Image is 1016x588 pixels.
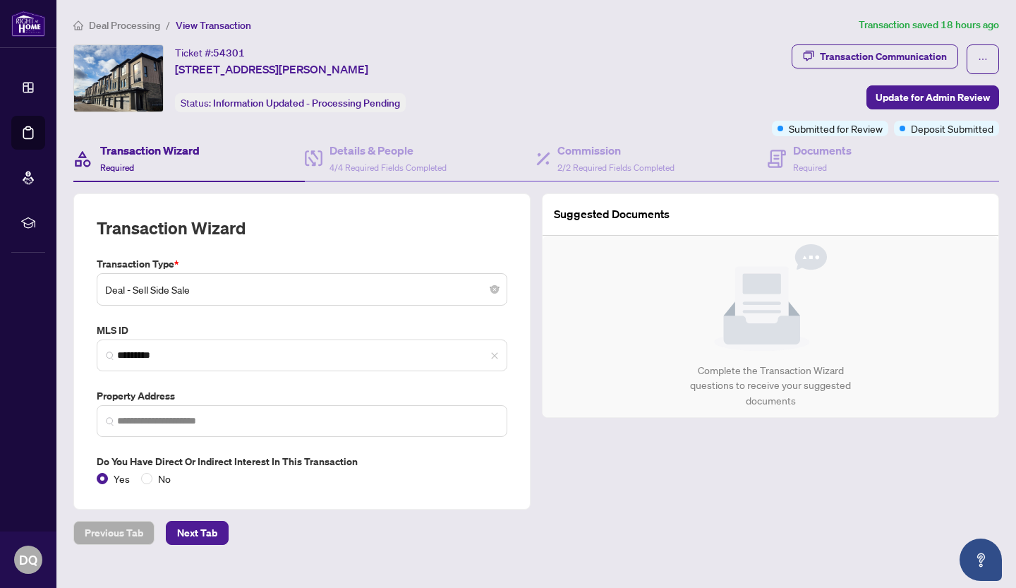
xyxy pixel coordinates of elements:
[175,61,368,78] span: [STREET_ADDRESS][PERSON_NAME]
[152,471,176,486] span: No
[89,19,160,32] span: Deal Processing
[960,539,1002,581] button: Open asap
[11,11,45,37] img: logo
[213,97,400,109] span: Information Updated - Processing Pending
[820,45,947,68] div: Transaction Communication
[859,17,999,33] article: Transaction saved 18 hours ago
[793,162,827,173] span: Required
[175,93,406,112] div: Status:
[73,20,83,30] span: home
[329,162,447,173] span: 4/4 Required Fields Completed
[97,454,507,469] label: Do you have direct or indirect interest in this transaction
[19,550,37,570] span: DQ
[105,276,499,303] span: Deal - Sell Side Sale
[176,19,251,32] span: View Transaction
[97,323,507,338] label: MLS ID
[554,205,670,223] article: Suggested Documents
[675,363,866,409] div: Complete the Transaction Wizard questions to receive your suggested documents
[108,471,135,486] span: Yes
[876,86,990,109] span: Update for Admin Review
[866,85,999,109] button: Update for Admin Review
[329,142,447,159] h4: Details & People
[166,17,170,33] li: /
[106,352,114,360] img: search_icon
[74,45,163,112] img: IMG-W12143578_1.jpg
[557,162,675,173] span: 2/2 Required Fields Completed
[166,521,229,545] button: Next Tab
[73,521,155,545] button: Previous Tab
[97,388,507,404] label: Property Address
[714,244,827,352] img: Null State Icon
[100,162,134,173] span: Required
[97,256,507,272] label: Transaction Type
[490,285,499,294] span: close-circle
[911,121,993,136] span: Deposit Submitted
[213,47,245,59] span: 54301
[106,417,114,426] img: search_icon
[175,44,245,61] div: Ticket #:
[793,142,852,159] h4: Documents
[557,142,675,159] h4: Commission
[97,217,246,239] h2: Transaction Wizard
[978,54,988,64] span: ellipsis
[792,44,958,68] button: Transaction Communication
[789,121,883,136] span: Submitted for Review
[177,522,217,544] span: Next Tab
[100,142,200,159] h4: Transaction Wizard
[490,352,499,360] span: close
